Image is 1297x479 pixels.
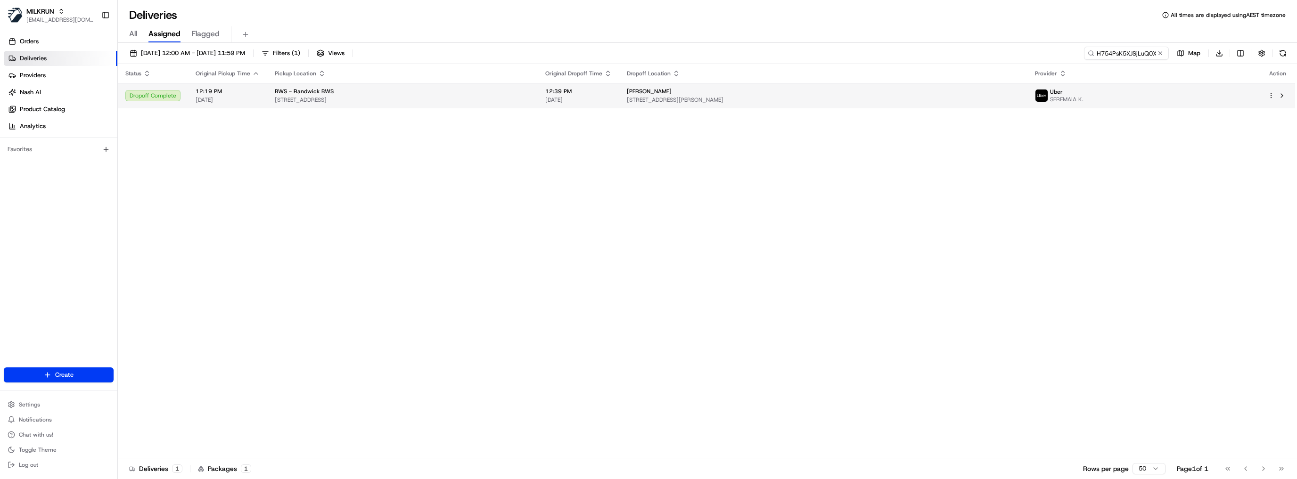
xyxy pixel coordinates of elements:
[20,37,39,46] span: Orders
[292,49,300,57] span: ( 1 )
[19,431,53,438] span: Chat with us!
[1268,70,1288,77] div: Action
[172,464,182,473] div: 1
[129,8,177,23] h1: Deliveries
[20,88,41,97] span: Nash AI
[196,88,260,95] span: 12:19 PM
[4,458,114,471] button: Log out
[141,49,245,57] span: [DATE] 12:00 AM - [DATE] 11:59 PM
[19,461,38,469] span: Log out
[1035,89,1048,102] img: uber-new-logo.jpeg
[20,71,46,80] span: Providers
[4,85,117,100] a: Nash AI
[198,464,251,473] div: Packages
[8,8,23,23] img: MILKRUN
[1171,11,1286,19] span: All times are displayed using AEST timezone
[196,96,260,104] span: [DATE]
[26,16,94,24] button: [EMAIL_ADDRESS][DOMAIN_NAME]
[4,68,117,83] a: Providers
[627,70,671,77] span: Dropoff Location
[627,96,1020,104] span: [STREET_ADDRESS][PERSON_NAME]
[196,70,250,77] span: Original Pickup Time
[241,464,251,473] div: 1
[55,371,74,379] span: Create
[4,142,114,157] div: Favorites
[125,47,249,60] button: [DATE] 12:00 AM - [DATE] 11:59 PM
[4,119,117,134] a: Analytics
[4,102,117,117] a: Product Catalog
[1084,47,1169,60] input: Type to search
[1188,49,1200,57] span: Map
[275,88,334,95] span: BWS - Randwick BWS
[4,51,117,66] a: Deliveries
[273,49,300,57] span: Filters
[20,54,47,63] span: Deliveries
[275,96,530,104] span: [STREET_ADDRESS]
[125,70,141,77] span: Status
[1276,47,1289,60] button: Refresh
[4,4,98,26] button: MILKRUNMILKRUN[EMAIL_ADDRESS][DOMAIN_NAME]
[1035,70,1057,77] span: Provider
[312,47,349,60] button: Views
[545,96,612,104] span: [DATE]
[1050,88,1063,96] span: Uber
[275,70,316,77] span: Pickup Location
[4,428,114,441] button: Chat with us!
[4,398,114,411] button: Settings
[19,401,40,408] span: Settings
[4,34,117,49] a: Orders
[26,7,54,16] button: MILKRUN
[20,122,46,130] span: Analytics
[257,47,304,60] button: Filters(1)
[19,446,57,454] span: Toggle Theme
[545,70,602,77] span: Original Dropoff Time
[4,443,114,456] button: Toggle Theme
[1050,96,1084,103] span: SEREMAIA K.
[328,49,345,57] span: Views
[19,416,52,423] span: Notifications
[192,28,220,40] span: Flagged
[4,413,114,426] button: Notifications
[129,28,137,40] span: All
[148,28,181,40] span: Assigned
[20,105,65,114] span: Product Catalog
[129,464,182,473] div: Deliveries
[4,367,114,382] button: Create
[627,88,672,95] span: [PERSON_NAME]
[545,88,612,95] span: 12:39 PM
[1177,464,1208,473] div: Page 1 of 1
[1173,47,1205,60] button: Map
[1083,464,1129,473] p: Rows per page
